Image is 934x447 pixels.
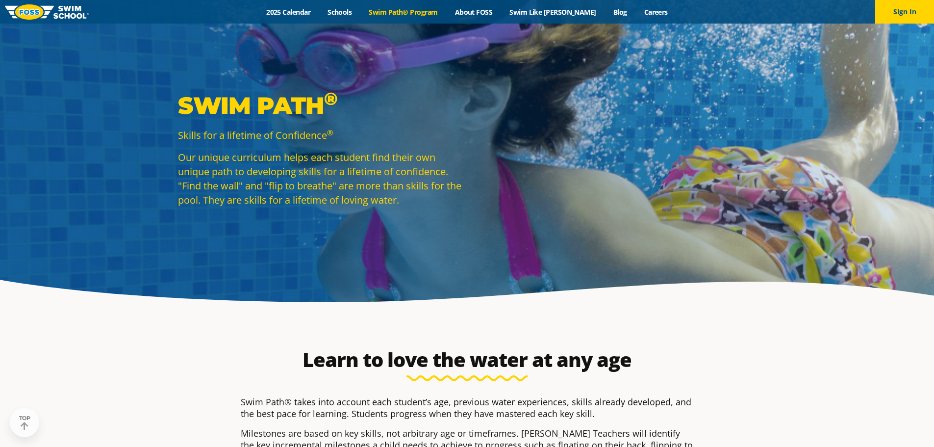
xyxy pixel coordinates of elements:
[19,415,30,430] div: TOP
[327,128,333,137] sup: ®
[258,7,319,17] a: 2025 Calendar
[5,4,89,20] img: FOSS Swim School Logo
[324,88,337,109] sup: ®
[178,91,462,120] p: Swim Path
[241,396,694,420] p: Swim Path® takes into account each student’s age, previous water experiences, skills already deve...
[178,128,462,142] p: Skills for a lifetime of Confidence
[178,150,462,207] p: Our unique curriculum helps each student find their own unique path to developing skills for a li...
[360,7,446,17] a: Swim Path® Program
[319,7,360,17] a: Schools
[446,7,501,17] a: About FOSS
[635,7,676,17] a: Careers
[236,348,699,371] h2: Learn to love the water at any age
[501,7,605,17] a: Swim Like [PERSON_NAME]
[605,7,635,17] a: Blog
